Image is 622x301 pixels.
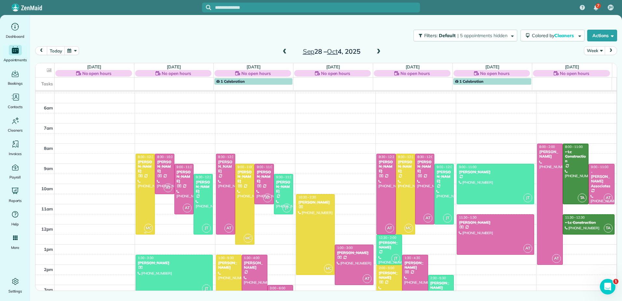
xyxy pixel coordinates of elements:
[196,175,213,179] span: 9:30 - 12:30
[167,64,181,69] a: [DATE]
[455,79,483,84] span: 1 Celebration
[404,261,426,270] div: [PERSON_NAME]
[379,266,394,270] span: 2:00 - 5:00
[3,162,28,180] a: Payroll
[591,165,608,169] span: 9:00 - 11:00
[9,150,22,157] span: Invoices
[443,214,452,222] span: JT
[237,165,253,169] span: 9:00 - 1:00
[35,46,47,55] button: prev
[532,33,576,38] span: Colored by
[523,193,532,202] span: JT
[539,145,555,149] span: 8:00 - 2:00
[144,224,153,233] span: MC
[560,70,589,77] span: No open hours
[44,125,53,131] span: 7am
[326,64,340,69] a: [DATE]
[321,70,350,77] span: No open hours
[439,33,456,38] span: Default
[459,215,477,220] span: 11:30 - 1:30
[291,48,372,55] h2: 28 – 4, 2025
[298,200,333,205] div: [PERSON_NAME]
[379,155,396,159] span: 8:30 - 12:30
[523,244,532,253] span: AT
[565,215,585,220] span: 11:30 - 12:30
[404,224,413,233] span: MC
[363,274,372,283] span: AT
[554,33,575,38] span: Cleaners
[3,45,28,63] a: Appointments
[600,279,615,294] iframe: Intercom live chat
[218,256,234,260] span: 1:30 - 5:30
[276,180,291,194] div: [PERSON_NAME]
[430,281,452,290] div: [PERSON_NAME]
[202,5,211,10] button: Focus search
[44,166,53,171] span: 9am
[44,105,53,110] span: 6am
[157,155,175,159] span: 8:30 - 10:30
[138,261,211,265] div: [PERSON_NAME]
[82,70,112,77] span: No open hours
[41,206,53,211] span: 11am
[406,64,420,69] a: [DATE]
[138,160,153,174] div: [PERSON_NAME]
[162,70,191,77] span: No open hours
[244,234,252,243] span: MC
[410,30,517,41] a: Filters: Default | 5 appointments hidden
[241,70,271,77] span: No open hours
[457,33,507,38] span: | 5 appointments hidden
[202,224,211,233] span: JT
[44,287,53,292] span: 3pm
[244,261,265,270] div: [PERSON_NAME]
[589,1,603,15] div: 7 unread notifications
[257,165,274,169] span: 9:00 - 11:00
[391,254,400,263] span: JT
[587,30,617,41] button: Actions
[11,221,19,227] span: Help
[303,47,315,55] span: Sep
[424,33,438,38] span: Filters:
[3,115,28,134] a: Cleaners
[87,64,101,69] a: [DATE]
[378,160,394,174] div: [PERSON_NAME]
[8,288,22,294] span: Settings
[218,160,233,174] div: [PERSON_NAME]
[247,64,261,69] a: [DATE]
[183,204,192,212] span: AT
[3,139,28,157] a: Invoices
[44,247,53,252] span: 1pm
[3,92,28,110] a: Contacts
[237,170,252,184] div: [PERSON_NAME]
[164,183,172,192] span: AT
[552,254,561,263] span: AT
[3,276,28,294] a: Settings
[417,160,432,174] div: [PERSON_NAME]
[379,236,396,240] span: 12:30 - 2:00
[337,251,372,255] div: [PERSON_NAME]
[597,3,599,8] span: 7
[398,160,413,174] div: [PERSON_NAME]
[224,224,233,233] span: AT
[218,155,236,159] span: 8:30 - 12:30
[11,244,19,251] span: More
[44,267,53,272] span: 2pm
[9,174,21,180] span: Payroll
[584,46,605,55] button: Week
[605,46,617,55] button: next
[9,197,22,204] span: Reports
[480,70,509,77] span: No open hours
[337,246,353,250] span: 1:00 - 3:00
[459,220,532,225] div: [PERSON_NAME]
[4,57,27,63] span: Appointments
[138,155,155,159] span: 8:30 - 12:30
[196,180,211,194] div: [PERSON_NAME]
[206,5,211,10] svg: Focus search
[609,5,613,10] span: JH
[276,175,294,179] span: 9:30 - 11:30
[578,193,587,202] span: TA
[138,256,154,260] span: 1:30 - 3:30
[378,271,400,280] div: [PERSON_NAME]
[378,240,400,250] div: [PERSON_NAME]
[565,145,583,149] span: 8:00 - 11:00
[8,127,22,134] span: Cleaners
